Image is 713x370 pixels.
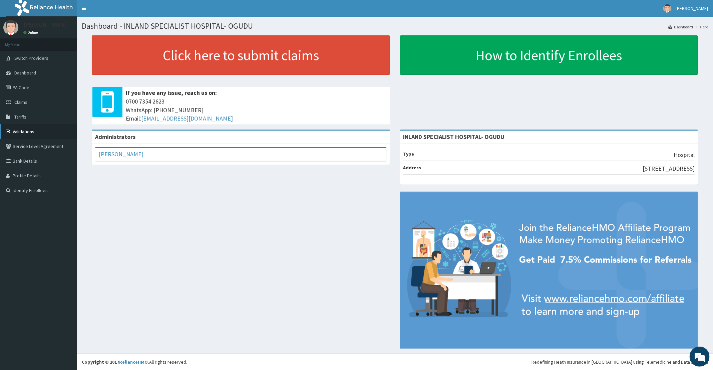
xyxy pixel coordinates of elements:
a: RelianceHMO [119,359,148,365]
span: Dashboard [14,70,36,76]
img: User Image [663,4,672,13]
a: Click here to submit claims [92,35,390,75]
b: Address [403,165,421,171]
span: 0700 7354 2623 WhatsApp: [PHONE_NUMBER] Email: [126,97,387,123]
img: User Image [3,20,18,35]
a: Dashboard [668,24,693,30]
b: If you have any issue, reach us on: [126,89,217,97]
a: [EMAIL_ADDRESS][DOMAIN_NAME] [141,115,233,122]
p: [PERSON_NAME] [23,22,67,28]
b: Type [403,151,414,157]
span: [PERSON_NAME] [676,5,708,11]
span: Tariffs [14,114,26,120]
p: Hospital [674,151,695,159]
a: Online [23,30,39,35]
a: How to Identify Enrollees [400,35,698,75]
img: provider-team-banner.png [400,192,698,349]
strong: Copyright © 2017 . [82,359,149,365]
strong: INLAND SPECIALIST HOSPITAL- OGUDU [403,133,505,141]
p: [STREET_ADDRESS] [643,164,695,173]
div: Redefining Heath Insurance in [GEOGRAPHIC_DATA] using Telemedicine and Data Science! [531,359,708,365]
li: Here [694,24,708,30]
span: Switch Providers [14,55,48,61]
a: [PERSON_NAME] [99,150,143,158]
b: Administrators [95,133,135,141]
span: Claims [14,99,27,105]
h1: Dashboard - INLAND SPECIALIST HOSPITAL- OGUDU [82,22,708,30]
